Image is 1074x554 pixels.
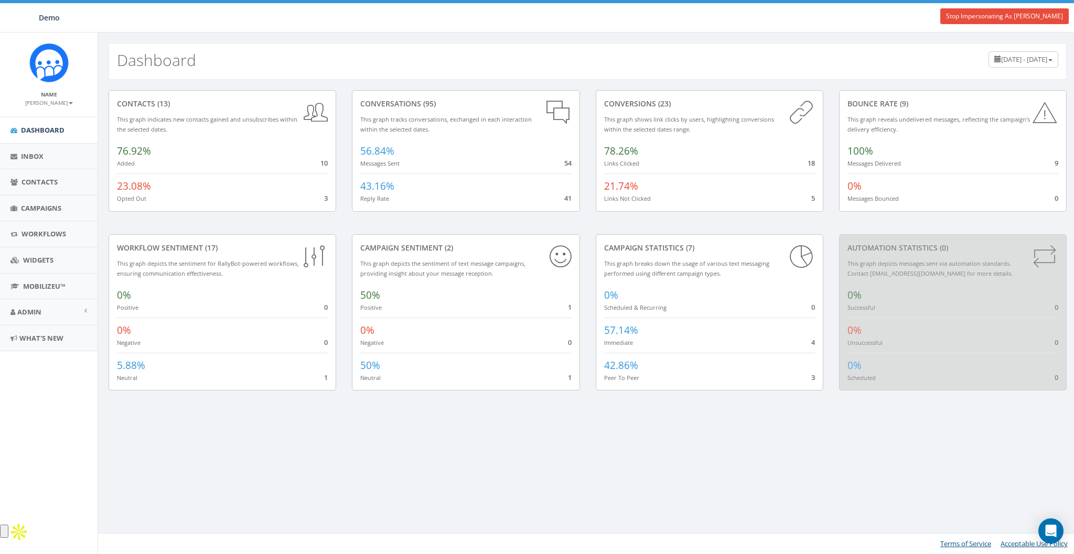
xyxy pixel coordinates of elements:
span: 42.86% [604,359,638,372]
span: 23.08% [117,179,151,193]
span: 3 [811,373,815,382]
span: (0) [938,243,948,253]
span: (13) [155,99,170,108]
small: Messages Delivered [847,159,901,167]
small: This graph indicates new contacts gained and unsubscribes within the selected dates. [117,115,297,133]
span: Contacts [22,177,58,187]
span: (95) [421,99,436,108]
div: Workflow Sentiment [117,243,328,253]
a: Stop Impersonating As [PERSON_NAME] [940,8,1069,24]
span: Workflows [22,229,66,238]
small: This graph tracks conversations, exchanged in each interaction within the selected dates. [360,115,532,133]
span: Admin [17,307,41,317]
span: 0% [360,323,374,337]
small: Positive [360,303,382,311]
span: (2) [443,243,453,253]
small: This graph breaks down the usage of various text messaging performed using different campaign types. [604,259,769,277]
img: Apollo [8,522,29,542]
span: (23) [656,99,671,108]
span: 0 [811,302,815,312]
span: 0% [117,323,131,337]
div: conversations [360,99,571,109]
div: conversions [604,99,815,109]
small: Neutral [360,374,381,382]
small: This graph depicts the sentiment of text message campaigns, providing insight about your message ... [360,259,525,277]
a: Acceptable Use Policy [1001,539,1068,548]
small: Messages Sent [360,159,400,167]
small: Peer To Peer [604,374,639,382]
small: Unsuccessful [847,339,883,346]
small: Opted Out [117,194,146,202]
span: Campaigns [21,203,61,213]
small: Immediate [604,339,633,346]
span: 0 [324,302,328,312]
span: 78.26% [604,144,638,158]
span: 0 [568,338,572,347]
span: 0 [1055,302,1058,312]
span: 43.16% [360,179,394,193]
small: Negative [117,339,141,346]
span: Demo [39,13,60,23]
div: Campaign Sentiment [360,243,571,253]
small: Links Not Clicked [604,194,651,202]
small: Scheduled [847,374,876,382]
span: 1 [324,373,328,382]
span: 54 [564,158,572,168]
span: 1 [568,302,572,312]
span: 0% [847,288,862,302]
div: Automation Statistics [847,243,1058,253]
small: This graph shows link clicks by users, highlighting conversions within the selected dates range. [604,115,774,133]
span: 41 [564,193,572,203]
small: Positive [117,303,138,311]
small: Negative [360,339,384,346]
span: Widgets [23,255,53,265]
span: 50% [360,359,380,372]
small: Added [117,159,135,167]
div: Open Intercom Messenger [1038,518,1064,544]
small: Neutral [117,374,137,382]
span: 21.74% [604,179,638,193]
span: 0% [847,323,862,337]
span: 100% [847,144,873,158]
span: Inbox [21,151,44,161]
div: Campaign Statistics [604,243,815,253]
span: 1 [568,373,572,382]
a: [PERSON_NAME] [25,97,73,107]
small: Name [41,91,57,98]
small: Successful [847,303,875,311]
span: 0 [1055,338,1058,347]
span: 0% [847,359,862,372]
span: 76.92% [117,144,151,158]
span: 9 [1055,158,1058,168]
div: contacts [117,99,328,109]
span: (17) [203,243,218,253]
img: Icon_1.png [29,43,69,82]
span: 10 [320,158,328,168]
small: Messages Bounced [847,194,899,202]
span: 56.84% [360,144,394,158]
span: 18 [808,158,815,168]
span: 50% [360,288,380,302]
span: 4 [811,338,815,347]
small: This graph depicts messages sent via automation standards. Contact [EMAIL_ADDRESS][DOMAIN_NAME] f... [847,259,1013,277]
span: 0% [117,288,131,302]
small: This graph depicts the sentiment for RallyBot-powered workflows, ensuring communication effective... [117,259,299,277]
span: 0 [324,338,328,347]
small: Links Clicked [604,159,639,167]
a: Terms of Service [940,539,991,548]
span: 0% [847,179,862,193]
span: 0 [1055,193,1058,203]
span: (9) [898,99,908,108]
div: Bounce Rate [847,99,1058,109]
span: 0% [604,288,618,302]
span: 0 [1055,373,1058,382]
span: MobilizeU™ [23,281,66,291]
small: This graph reveals undelivered messages, reflecting the campaign's delivery efficiency. [847,115,1030,133]
small: Reply Rate [360,194,389,202]
span: 3 [324,193,328,203]
span: What's New [19,333,63,343]
span: 5.88% [117,359,145,372]
span: Dashboard [21,125,65,135]
h2: Dashboard [117,51,196,69]
small: [PERSON_NAME] [25,99,73,106]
